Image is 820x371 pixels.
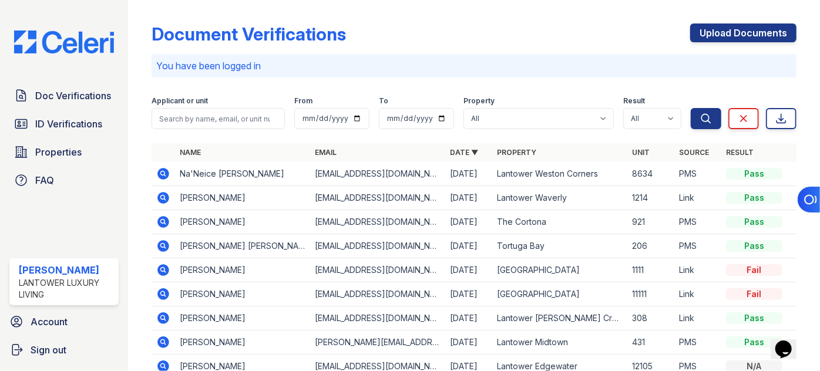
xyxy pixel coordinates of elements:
[627,234,674,258] td: 206
[463,96,495,106] label: Property
[310,210,445,234] td: [EMAIL_ADDRESS][DOMAIN_NAME]
[492,306,627,330] td: Lantower [PERSON_NAME] Crossroads
[175,162,310,186] td: Na'Neice [PERSON_NAME]
[674,282,721,306] td: Link
[19,277,114,301] div: Lantower Luxury Living
[310,234,445,258] td: [EMAIL_ADDRESS][DOMAIN_NAME]
[445,282,492,306] td: [DATE]
[445,210,492,234] td: [DATE]
[632,148,650,157] a: Unit
[726,336,782,348] div: Pass
[726,240,782,252] div: Pass
[175,330,310,355] td: [PERSON_NAME]
[445,258,492,282] td: [DATE]
[35,173,54,187] span: FAQ
[726,148,754,157] a: Result
[492,258,627,282] td: [GEOGRAPHIC_DATA]
[310,258,445,282] td: [EMAIL_ADDRESS][DOMAIN_NAME]
[623,96,645,106] label: Result
[35,145,82,159] span: Properties
[726,216,782,228] div: Pass
[674,186,721,210] td: Link
[726,288,782,300] div: Fail
[627,162,674,186] td: 8634
[445,234,492,258] td: [DATE]
[5,310,123,333] a: Account
[9,140,119,164] a: Properties
[175,186,310,210] td: [PERSON_NAME]
[674,210,721,234] td: PMS
[152,23,346,45] div: Document Verifications
[310,306,445,330] td: [EMAIL_ADDRESS][DOMAIN_NAME]
[674,258,721,282] td: Link
[492,282,627,306] td: [GEOGRAPHIC_DATA]
[310,282,445,306] td: [EMAIL_ADDRESS][DOMAIN_NAME]
[35,117,102,131] span: ID Verifications
[492,330,627,355] td: Lantower Midtown
[310,330,445,355] td: [PERSON_NAME][EMAIL_ADDRESS][PERSON_NAME][DOMAIN_NAME]
[674,234,721,258] td: PMS
[19,263,114,277] div: [PERSON_NAME]
[679,148,709,157] a: Source
[627,258,674,282] td: 1111
[5,31,123,53] img: CE_Logo_Blue-a8612792a0a2168367f1c8372b55b34899dd931a85d93a1a3d3e32e68fde9ad4.png
[492,162,627,186] td: Lantower Weston Corners
[180,148,201,157] a: Name
[450,148,478,157] a: Date ▼
[5,338,123,362] a: Sign out
[445,330,492,355] td: [DATE]
[674,162,721,186] td: PMS
[690,23,797,42] a: Upload Documents
[175,306,310,330] td: [PERSON_NAME]
[315,148,337,157] a: Email
[31,315,68,329] span: Account
[175,210,310,234] td: [PERSON_NAME]
[9,112,119,136] a: ID Verifications
[9,168,119,192] a: FAQ
[294,96,312,106] label: From
[726,192,782,204] div: Pass
[627,330,674,355] td: 431
[771,324,808,359] iframe: chat widget
[175,258,310,282] td: [PERSON_NAME]
[492,186,627,210] td: Lantower Waverly
[497,148,536,157] a: Property
[156,59,792,73] p: You have been logged in
[310,186,445,210] td: [EMAIL_ADDRESS][DOMAIN_NAME]
[726,168,782,180] div: Pass
[152,108,285,129] input: Search by name, email, or unit number
[175,282,310,306] td: [PERSON_NAME]
[627,282,674,306] td: 11111
[152,96,208,106] label: Applicant or unit
[627,210,674,234] td: 921
[175,234,310,258] td: [PERSON_NAME] [PERSON_NAME]
[492,234,627,258] td: Tortuga Bay
[379,96,388,106] label: To
[627,306,674,330] td: 308
[445,186,492,210] td: [DATE]
[726,264,782,276] div: Fail
[726,312,782,324] div: Pass
[9,84,119,107] a: Doc Verifications
[445,306,492,330] td: [DATE]
[674,330,721,355] td: PMS
[31,343,66,357] span: Sign out
[310,162,445,186] td: [EMAIL_ADDRESS][DOMAIN_NAME]
[445,162,492,186] td: [DATE]
[35,89,111,103] span: Doc Verifications
[627,186,674,210] td: 1214
[674,306,721,330] td: Link
[492,210,627,234] td: The Cortona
